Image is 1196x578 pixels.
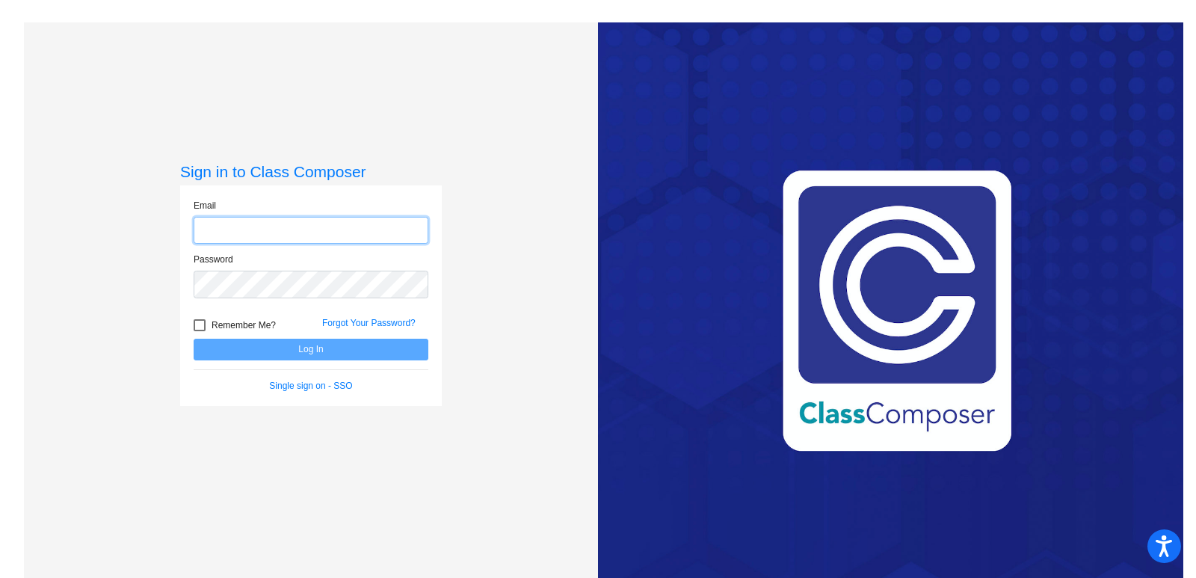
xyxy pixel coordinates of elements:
[180,162,442,181] h3: Sign in to Class Composer
[322,318,416,328] a: Forgot Your Password?
[194,339,428,360] button: Log In
[212,316,276,334] span: Remember Me?
[194,253,233,266] label: Password
[269,381,352,391] a: Single sign on - SSO
[194,199,216,212] label: Email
